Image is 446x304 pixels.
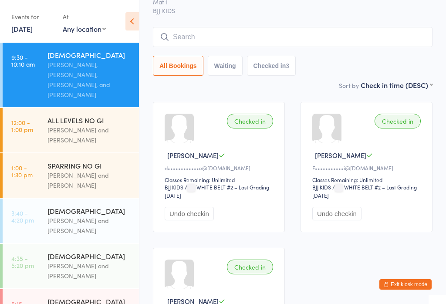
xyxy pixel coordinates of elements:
[165,207,214,220] button: Undo checkin
[47,261,132,281] div: [PERSON_NAME] and [PERSON_NAME]
[63,10,106,24] div: At
[165,183,183,191] div: BJJ KIDS
[361,80,432,90] div: Check in time (DESC)
[11,164,33,178] time: 1:00 - 1:30 pm
[286,62,289,69] div: 3
[47,170,132,190] div: [PERSON_NAME] and [PERSON_NAME]
[47,115,132,125] div: ALL LEVELS NO GI
[3,108,139,152] a: 12:00 -1:00 pmALL LEVELS NO GI[PERSON_NAME] and [PERSON_NAME]
[312,207,362,220] button: Undo checkin
[165,183,269,199] span: / WHITE BELT #2 – Last Grading [DATE]
[11,54,35,68] time: 9:30 - 10:10 am
[227,260,273,274] div: Checked in
[3,43,139,107] a: 9:30 -10:10 am[DEMOGRAPHIC_DATA][PERSON_NAME], [PERSON_NAME], [PERSON_NAME], and [PERSON_NAME]
[11,24,33,34] a: [DATE]
[339,81,359,90] label: Sort by
[11,209,34,223] time: 3:40 - 4:20 pm
[312,183,331,191] div: BJJ KIDS
[3,199,139,243] a: 3:40 -4:20 pm[DEMOGRAPHIC_DATA][PERSON_NAME] and [PERSON_NAME]
[315,151,366,160] span: [PERSON_NAME]
[208,56,243,76] button: Waiting
[165,164,276,172] div: d••••••••••••e@[DOMAIN_NAME]
[47,216,132,236] div: [PERSON_NAME] and [PERSON_NAME]
[312,183,417,199] span: / WHITE BELT #2 – Last Grading [DATE]
[47,125,132,145] div: [PERSON_NAME] and [PERSON_NAME]
[165,176,276,183] div: Classes Remaining: Unlimited
[47,161,132,170] div: SPARRING NO GI
[167,151,219,160] span: [PERSON_NAME]
[47,50,132,60] div: [DEMOGRAPHIC_DATA]
[375,114,421,128] div: Checked in
[11,255,34,269] time: 4:35 - 5:20 pm
[153,27,432,47] input: Search
[379,279,432,290] button: Exit kiosk mode
[3,244,139,288] a: 4:35 -5:20 pm[DEMOGRAPHIC_DATA][PERSON_NAME] and [PERSON_NAME]
[63,24,106,34] div: Any location
[11,119,33,133] time: 12:00 - 1:00 pm
[3,153,139,198] a: 1:00 -1:30 pmSPARRING NO GI[PERSON_NAME] and [PERSON_NAME]
[47,206,132,216] div: [DEMOGRAPHIC_DATA]
[47,60,132,100] div: [PERSON_NAME], [PERSON_NAME], [PERSON_NAME], and [PERSON_NAME]
[153,56,203,76] button: All Bookings
[11,10,54,24] div: Events for
[153,6,432,15] span: BJJ KIDS
[227,114,273,128] div: Checked in
[47,251,132,261] div: [DEMOGRAPHIC_DATA]
[312,164,423,172] div: F•••••••••••i@[DOMAIN_NAME]
[312,176,423,183] div: Classes Remaining: Unlimited
[247,56,296,76] button: Checked in3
